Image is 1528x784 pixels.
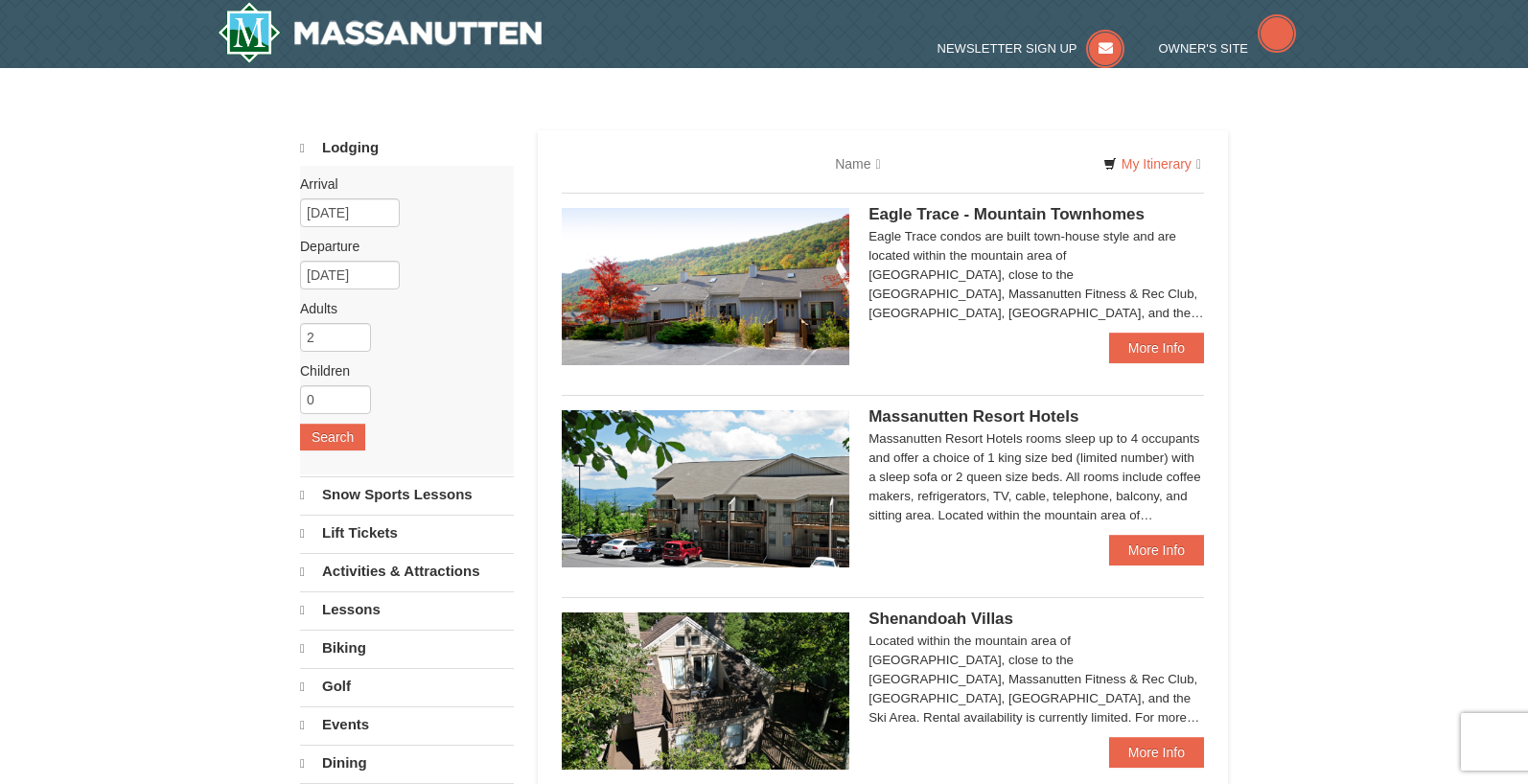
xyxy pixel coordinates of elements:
[300,591,514,628] a: Lessons
[1109,737,1204,768] a: More Info
[300,130,514,166] a: Lodging
[1109,535,1204,565] a: More Info
[938,41,1077,56] span: Newsletter Sign Up
[868,205,1145,223] span: Eagle Trace - Mountain Townhomes
[1159,41,1249,56] span: Owner's Site
[300,476,514,513] a: Snow Sports Lessons
[218,2,542,63] img: Massanutten Resort Logo
[562,410,849,567] img: 19219026-1-e3b4ac8e.jpg
[868,227,1204,323] div: Eagle Trace condos are built town-house style and are located within the mountain area of [GEOGRA...
[562,612,849,770] img: 19219019-2-e70bf45f.jpg
[300,361,499,380] label: Children
[300,706,514,743] a: Events
[1159,41,1297,56] a: Owner's Site
[300,424,365,450] button: Search
[821,145,894,183] a: Name
[300,174,499,194] label: Arrival
[300,299,499,318] label: Adults
[868,429,1204,525] div: Massanutten Resort Hotels rooms sleep up to 4 occupants and offer a choice of 1 king size bed (li...
[1091,150,1214,178] a: My Itinerary
[300,515,514,551] a: Lift Tickets
[1109,333,1204,363] a: More Info
[218,2,542,63] a: Massanutten Resort
[300,630,514,666] a: Biking
[300,553,514,589] a: Activities & Attractions
[938,41,1125,56] a: Newsletter Sign Up
[562,208,849,365] img: 19218983-1-9b289e55.jpg
[868,632,1204,727] div: Located within the mountain area of [GEOGRAPHIC_DATA], close to the [GEOGRAPHIC_DATA], Massanutte...
[300,668,514,704] a: Golf
[300,745,514,781] a: Dining
[300,237,499,256] label: Departure
[868,610,1013,628] span: Shenandoah Villas
[868,407,1078,426] span: Massanutten Resort Hotels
